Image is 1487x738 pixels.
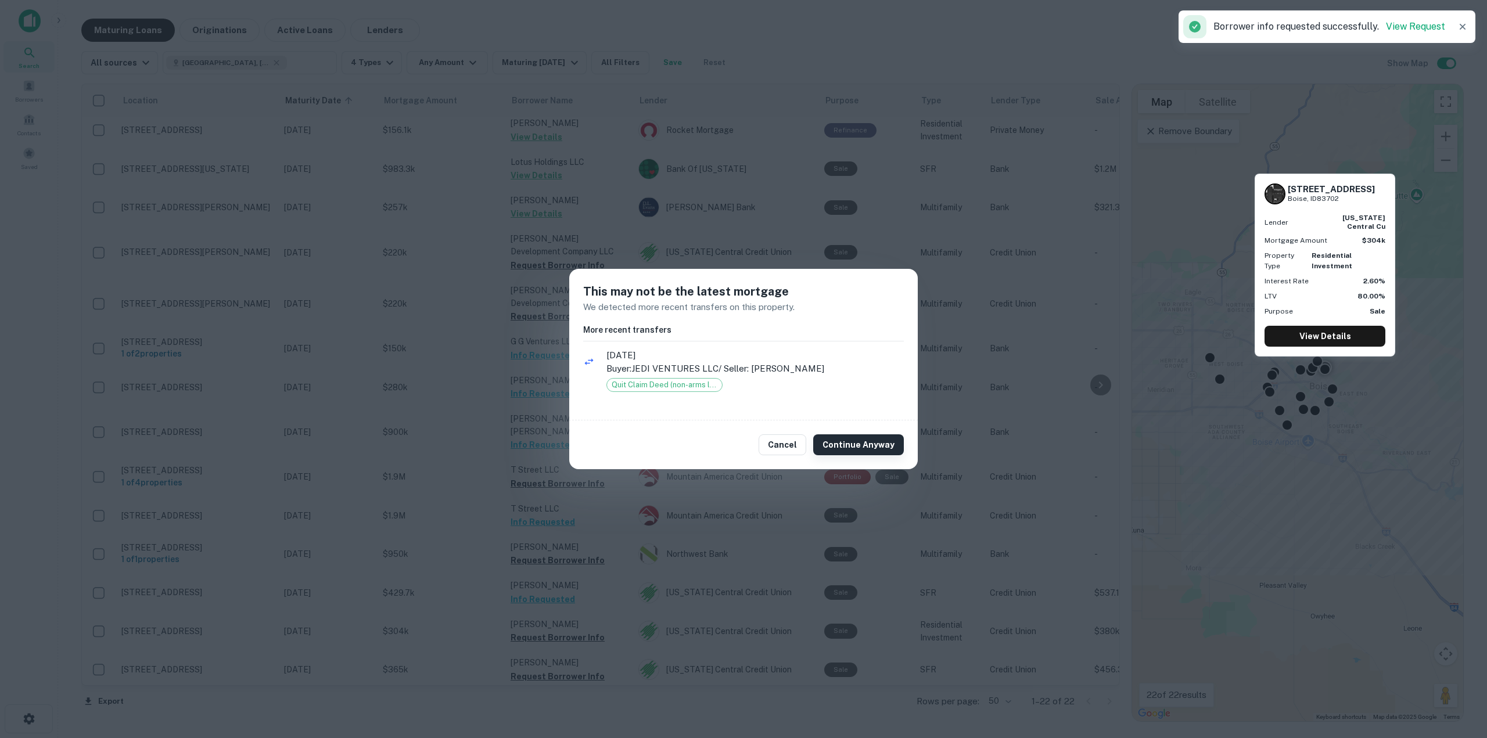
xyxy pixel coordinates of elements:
strong: Residential Investment [1312,251,1352,270]
a: View Request [1386,21,1445,32]
strong: 80.00% [1357,292,1385,300]
h6: [STREET_ADDRESS] [1288,184,1375,195]
p: Buyer: JEDI VENTURES LLC / Seller: [PERSON_NAME] [606,362,904,376]
p: Purpose [1265,306,1293,316]
button: Continue Anyway [813,434,904,455]
span: [DATE] [606,348,904,362]
p: We detected more recent transfers on this property. [583,300,904,314]
strong: 2.60% [1363,277,1385,285]
strong: [US_STATE] central cu [1342,214,1385,230]
div: Quit Claim Deed (non-arms length) [606,378,723,392]
p: Boise, ID83702 [1288,193,1375,204]
p: Mortgage Amount [1265,235,1327,246]
strong: $304k [1362,236,1385,244]
p: Borrower info requested successfully. [1213,20,1445,34]
p: LTV [1265,291,1277,301]
span: Quit Claim Deed (non-arms length) [607,379,722,391]
iframe: Chat Widget [1429,645,1487,701]
p: Interest Rate [1265,276,1309,286]
strong: Sale [1370,307,1385,315]
h5: This may not be the latest mortgage [583,283,904,300]
button: Cancel [759,434,806,455]
p: Lender [1265,217,1288,228]
p: Property Type [1265,250,1307,271]
a: View Details [1265,326,1385,347]
h6: More recent transfers [583,323,904,336]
